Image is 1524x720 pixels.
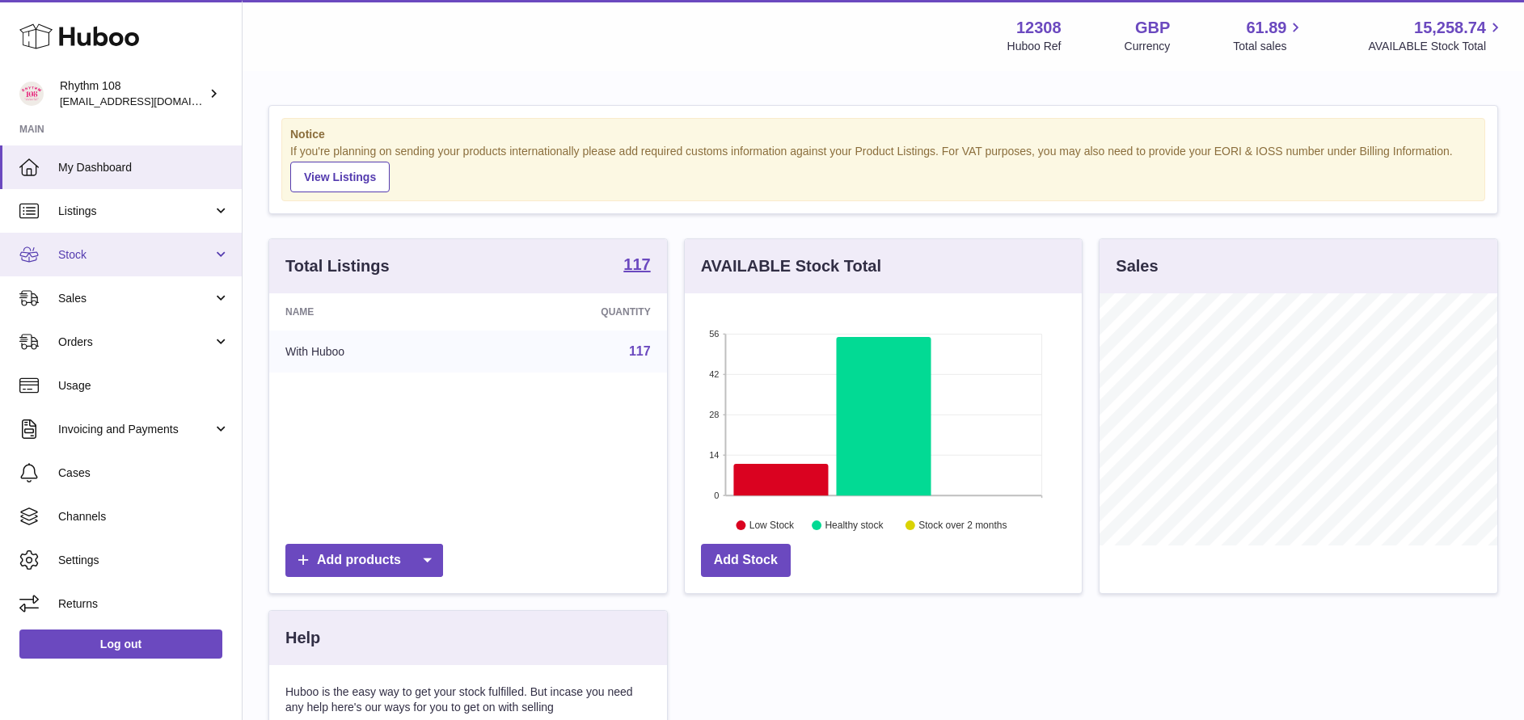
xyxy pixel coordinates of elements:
[825,520,884,531] text: Healthy stock
[269,331,479,373] td: With Huboo
[58,247,213,263] span: Stock
[58,291,213,306] span: Sales
[285,684,651,715] p: Huboo is the easy way to get your stock fulfilled. But incase you need any help here's our ways f...
[58,465,230,481] span: Cases
[701,255,881,277] h3: AVAILABLE Stock Total
[58,509,230,524] span: Channels
[629,344,651,358] a: 117
[1233,17,1305,54] a: 61.89 Total sales
[1007,39,1062,54] div: Huboo Ref
[1135,17,1170,39] strong: GBP
[1016,17,1062,39] strong: 12308
[1125,39,1171,54] div: Currency
[58,160,230,175] span: My Dashboard
[60,78,205,109] div: Rhythm 108
[714,491,719,500] text: 0
[1368,17,1505,54] a: 15,258.74 AVAILABLE Stock Total
[19,629,222,659] a: Log out
[58,204,213,219] span: Listings
[1368,39,1505,54] span: AVAILABLE Stock Total
[269,293,479,331] th: Name
[58,378,230,394] span: Usage
[709,329,719,339] text: 56
[290,162,390,192] a: View Listings
[19,82,44,106] img: internalAdmin-12308@internal.huboo.com
[1246,17,1286,39] span: 61.89
[623,256,650,272] strong: 117
[701,544,791,577] a: Add Stock
[58,553,230,568] span: Settings
[60,95,238,107] span: [EMAIL_ADDRESS][DOMAIN_NAME]
[290,144,1476,192] div: If you're planning on sending your products internationally please add required customs informati...
[285,255,390,277] h3: Total Listings
[1116,255,1158,277] h3: Sales
[285,544,443,577] a: Add products
[1233,39,1305,54] span: Total sales
[58,596,230,612] span: Returns
[709,369,719,379] text: 42
[58,422,213,437] span: Invoicing and Payments
[623,256,650,276] a: 117
[479,293,666,331] th: Quantity
[709,450,719,460] text: 14
[749,520,795,531] text: Low Stock
[58,335,213,350] span: Orders
[918,520,1007,531] text: Stock over 2 months
[709,410,719,419] text: 28
[290,127,1476,142] strong: Notice
[1414,17,1486,39] span: 15,258.74
[285,627,320,649] h3: Help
